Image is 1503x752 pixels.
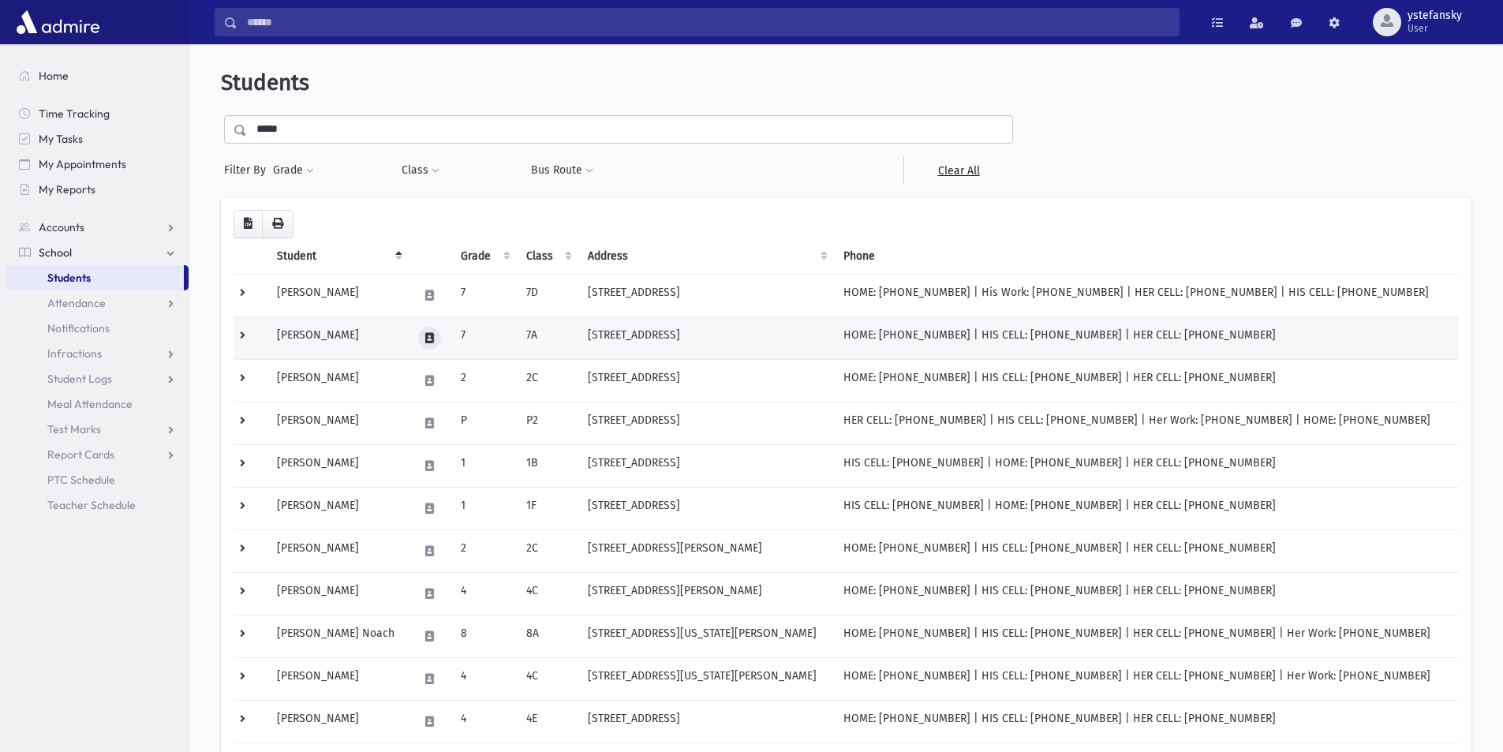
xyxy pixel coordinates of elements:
td: HOME: [PHONE_NUMBER] | HIS CELL: [PHONE_NUMBER] | HER CELL: [PHONE_NUMBER] | Her Work: [PHONE_NUM... [834,657,1459,700]
td: 2 [451,359,516,402]
a: Test Marks [6,417,189,442]
td: 2C [517,359,578,402]
td: [STREET_ADDRESS] [578,700,834,743]
button: Class [401,156,440,185]
td: HER CELL: [PHONE_NUMBER] | HIS CELL: [PHONE_NUMBER] | Her Work: [PHONE_NUMBER] | HOME: [PHONE_NUM... [834,402,1459,444]
td: 8 [451,615,516,657]
th: Phone [834,238,1459,275]
td: [PERSON_NAME] Noach [267,615,408,657]
td: 7D [517,274,578,316]
input: Search [237,8,1179,36]
td: [PERSON_NAME] [267,359,408,402]
a: Meal Attendance [6,391,189,417]
td: [PERSON_NAME] [267,316,408,359]
td: 1 [451,444,516,487]
a: Accounts [6,215,189,240]
td: [PERSON_NAME] [267,274,408,316]
td: [STREET_ADDRESS][US_STATE][PERSON_NAME] [578,657,834,700]
td: [PERSON_NAME] [267,529,408,572]
td: 1 [451,487,516,529]
th: Class: activate to sort column ascending [517,238,578,275]
span: Students [221,69,309,95]
td: HOME: [PHONE_NUMBER] | HIS CELL: [PHONE_NUMBER] | HER CELL: [PHONE_NUMBER] [834,316,1459,359]
span: Teacher Schedule [47,498,136,512]
td: [STREET_ADDRESS] [578,274,834,316]
td: P [451,402,516,444]
td: 4 [451,700,516,743]
td: [STREET_ADDRESS] [578,316,834,359]
td: 2 [451,529,516,572]
td: 2C [517,529,578,572]
th: Student: activate to sort column descending [267,238,408,275]
td: [PERSON_NAME] [267,572,408,615]
a: My Tasks [6,126,189,152]
span: Report Cards [47,447,114,462]
td: 1B [517,444,578,487]
td: [PERSON_NAME] [267,657,408,700]
a: Notifications [6,316,189,341]
span: Home [39,69,69,83]
td: HOME: [PHONE_NUMBER] | HIS CELL: [PHONE_NUMBER] | HER CELL: [PHONE_NUMBER] | Her Work: [PHONE_NUM... [834,615,1459,657]
a: My Appointments [6,152,189,177]
td: [STREET_ADDRESS] [578,402,834,444]
td: [PERSON_NAME] [267,444,408,487]
td: [STREET_ADDRESS] [578,359,834,402]
td: HOME: [PHONE_NUMBER] | HIS CELL: [PHONE_NUMBER] | HER CELL: [PHONE_NUMBER] [834,572,1459,615]
td: [STREET_ADDRESS][PERSON_NAME] [578,529,834,572]
button: Print [262,210,293,238]
a: Time Tracking [6,101,189,126]
span: Student Logs [47,372,112,386]
span: Filter By [224,162,272,178]
a: Student Logs [6,366,189,391]
button: Bus Route [530,156,594,185]
a: My Reports [6,177,189,202]
td: HIS CELL: [PHONE_NUMBER] | HOME: [PHONE_NUMBER] | HER CELL: [PHONE_NUMBER] [834,487,1459,529]
td: HOME: [PHONE_NUMBER] | His Work: [PHONE_NUMBER] | HER CELL: [PHONE_NUMBER] | HIS CELL: [PHONE_NUM... [834,274,1459,316]
td: [PERSON_NAME] [267,487,408,529]
td: 8A [517,615,578,657]
a: Clear All [903,156,1013,185]
td: [STREET_ADDRESS][PERSON_NAME] [578,572,834,615]
td: [STREET_ADDRESS][US_STATE][PERSON_NAME] [578,615,834,657]
a: Attendance [6,290,189,316]
td: [PERSON_NAME] [267,700,408,743]
span: PTC Schedule [47,473,115,487]
span: ystefansky [1408,9,1462,22]
button: CSV [234,210,263,238]
span: User [1408,22,1462,35]
td: [STREET_ADDRESS] [578,487,834,529]
td: HOME: [PHONE_NUMBER] | HIS CELL: [PHONE_NUMBER] | HER CELL: [PHONE_NUMBER] [834,359,1459,402]
td: HOME: [PHONE_NUMBER] | HIS CELL: [PHONE_NUMBER] | HER CELL: [PHONE_NUMBER] [834,529,1459,572]
th: Grade: activate to sort column ascending [451,238,516,275]
td: 4E [517,700,578,743]
img: AdmirePro [13,6,103,38]
a: Teacher Schedule [6,492,189,518]
span: Notifications [47,321,110,335]
a: Infractions [6,341,189,366]
td: 7A [517,316,578,359]
a: PTC Schedule [6,467,189,492]
span: My Reports [39,182,95,196]
td: 4C [517,572,578,615]
a: Home [6,63,189,88]
span: Attendance [47,296,106,310]
td: [PERSON_NAME] [267,402,408,444]
td: 4 [451,572,516,615]
td: HIS CELL: [PHONE_NUMBER] | HOME: [PHONE_NUMBER] | HER CELL: [PHONE_NUMBER] [834,444,1459,487]
td: 4C [517,657,578,700]
a: School [6,240,189,265]
button: Grade [272,156,315,185]
td: HOME: [PHONE_NUMBER] | HIS CELL: [PHONE_NUMBER] | HER CELL: [PHONE_NUMBER] [834,700,1459,743]
span: My Tasks [39,132,83,146]
td: 1F [517,487,578,529]
td: [STREET_ADDRESS] [578,444,834,487]
span: My Appointments [39,157,126,171]
span: School [39,245,72,260]
span: Meal Attendance [47,397,133,411]
a: Report Cards [6,442,189,467]
span: Infractions [47,346,102,361]
td: 7 [451,274,516,316]
span: Accounts [39,220,84,234]
span: Time Tracking [39,107,110,121]
td: 4 [451,657,516,700]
